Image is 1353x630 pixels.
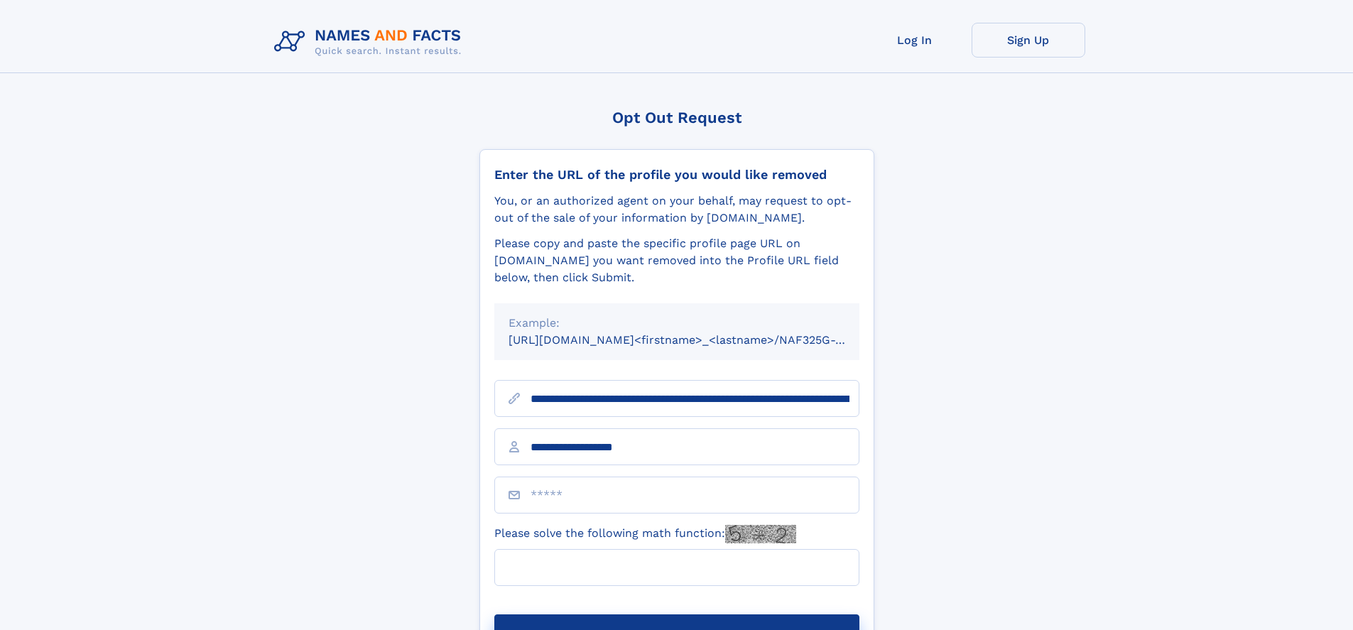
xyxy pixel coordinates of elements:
[972,23,1085,58] a: Sign Up
[479,109,874,126] div: Opt Out Request
[494,167,859,183] div: Enter the URL of the profile you would like removed
[268,23,473,61] img: Logo Names and Facts
[494,235,859,286] div: Please copy and paste the specific profile page URL on [DOMAIN_NAME] you want removed into the Pr...
[509,333,886,347] small: [URL][DOMAIN_NAME]<firstname>_<lastname>/NAF325G-xxxxxxxx
[858,23,972,58] a: Log In
[494,525,796,543] label: Please solve the following math function:
[494,192,859,227] div: You, or an authorized agent on your behalf, may request to opt-out of the sale of your informatio...
[509,315,845,332] div: Example:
